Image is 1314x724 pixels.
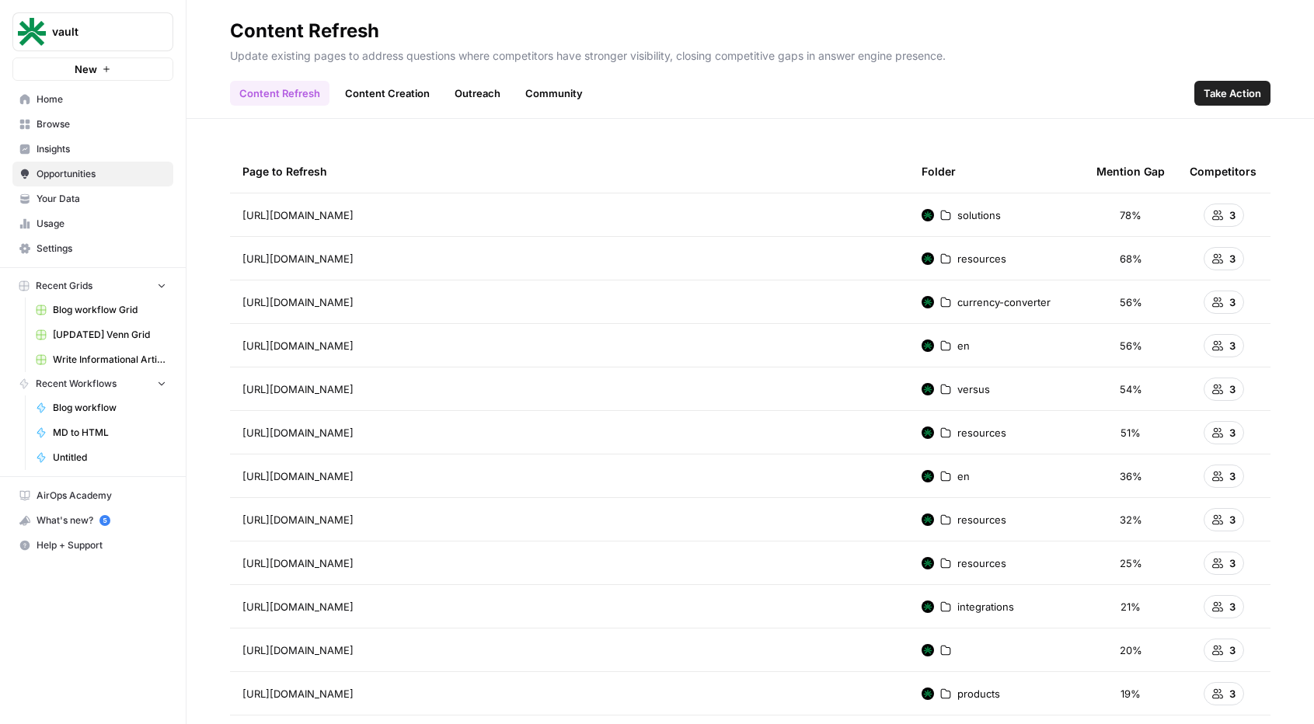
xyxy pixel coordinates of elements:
span: [URL][DOMAIN_NAME] [242,686,354,701]
span: Your Data [37,192,166,206]
p: Update existing pages to address questions where competitors have stronger visibility, closing co... [230,44,1270,64]
span: currency-converter [957,294,1051,310]
a: Opportunities [12,162,173,186]
span: AirOps Academy [37,489,166,503]
a: Community [516,81,592,106]
img: d9ek087eh3cksh3su0qhyjdlabcc [922,296,934,308]
span: [URL][DOMAIN_NAME] [242,294,354,310]
img: d9ek087eh3cksh3su0qhyjdlabcc [922,426,934,439]
img: d9ek087eh3cksh3su0qhyjdlabcc [922,513,934,526]
span: en [957,338,970,353]
img: d9ek087eh3cksh3su0qhyjdlabcc [922,644,934,656]
span: resources [957,425,1006,440]
a: AirOps Academy [12,483,173,508]
span: Insights [37,142,166,156]
span: [URL][DOMAIN_NAME] [242,251,354,266]
span: 25% [1120,555,1142,571]
span: 21% [1121,599,1141,614]
span: 3 [1229,294,1236,310]
a: Settings [12,236,173,261]
span: Help + Support [37,538,166,552]
a: Outreach [445,81,510,106]
span: 54% [1120,381,1142,397]
span: 78% [1120,207,1141,223]
span: Untitled [53,451,166,465]
img: d9ek087eh3cksh3su0qhyjdlabcc [922,687,934,700]
span: versus [957,381,990,397]
a: Blog workflow [29,395,173,420]
span: resources [957,555,1006,571]
span: Blog workflow Grid [53,303,166,317]
button: Take Action [1194,81,1270,106]
a: Your Data [12,186,173,211]
img: d9ek087eh3cksh3su0qhyjdlabcc [922,470,934,482]
div: Folder [922,150,956,193]
span: [UPDATED] Venn Grid [53,328,166,342]
span: solutions [957,207,1001,223]
span: 3 [1229,381,1236,397]
span: 20% [1120,642,1142,658]
span: Recent Grids [36,279,92,293]
span: [URL][DOMAIN_NAME] [242,338,354,353]
div: What's new? [13,509,173,532]
span: 3 [1229,425,1236,440]
div: Competitors [1190,150,1256,193]
img: d9ek087eh3cksh3su0qhyjdlabcc [922,600,934,613]
a: Blog workflow Grid [29,298,173,322]
span: [URL][DOMAIN_NAME] [242,512,354,527]
span: 51% [1121,425,1141,440]
div: Mention Gap [1096,150,1165,193]
span: Opportunities [37,167,166,181]
span: MD to HTML [53,426,166,440]
img: d9ek087eh3cksh3su0qhyjdlabcc [922,209,934,221]
span: 56% [1120,338,1142,353]
span: 3 [1229,251,1236,266]
span: vault [52,24,146,40]
span: Recent Workflows [36,377,117,391]
img: vault Logo [18,18,46,46]
span: 3 [1229,555,1236,571]
a: [UPDATED] Venn Grid [29,322,173,347]
span: New [75,61,97,77]
span: 3 [1229,468,1236,484]
span: 3 [1229,599,1236,614]
span: Usage [37,217,166,231]
span: 3 [1229,338,1236,353]
span: en [957,468,970,484]
span: [URL][DOMAIN_NAME] [242,381,354,397]
span: Browse [37,117,166,131]
span: 36% [1120,468,1142,484]
img: d9ek087eh3cksh3su0qhyjdlabcc [922,557,934,569]
button: New [12,57,173,81]
span: products [957,686,1000,701]
img: d9ek087eh3cksh3su0qhyjdlabcc [922,339,934,352]
div: Content Refresh [230,19,379,44]
span: Blog workflow [53,401,166,415]
button: Recent Workflows [12,372,173,395]
a: Untitled [29,445,173,470]
a: Content Creation [336,81,439,106]
span: integrations [957,599,1014,614]
img: d9ek087eh3cksh3su0qhyjdlabcc [922,383,934,395]
span: [URL][DOMAIN_NAME] [242,207,354,223]
a: MD to HTML [29,420,173,445]
button: Help + Support [12,533,173,558]
span: 3 [1229,642,1236,658]
a: Insights [12,137,173,162]
span: 3 [1229,207,1236,223]
span: 3 [1229,686,1236,701]
button: Workspace: vault [12,12,173,51]
img: d9ek087eh3cksh3su0qhyjdlabcc [922,252,934,265]
a: Browse [12,112,173,137]
a: 5 [99,515,110,526]
span: 3 [1229,512,1236,527]
span: resources [957,251,1006,266]
span: [URL][DOMAIN_NAME] [242,555,354,571]
span: Settings [37,242,166,256]
span: [URL][DOMAIN_NAME] [242,425,354,440]
span: [URL][DOMAIN_NAME] [242,468,354,484]
span: 19% [1121,686,1141,701]
span: 68% [1120,251,1142,266]
text: 5 [103,517,106,524]
a: Usage [12,211,173,236]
